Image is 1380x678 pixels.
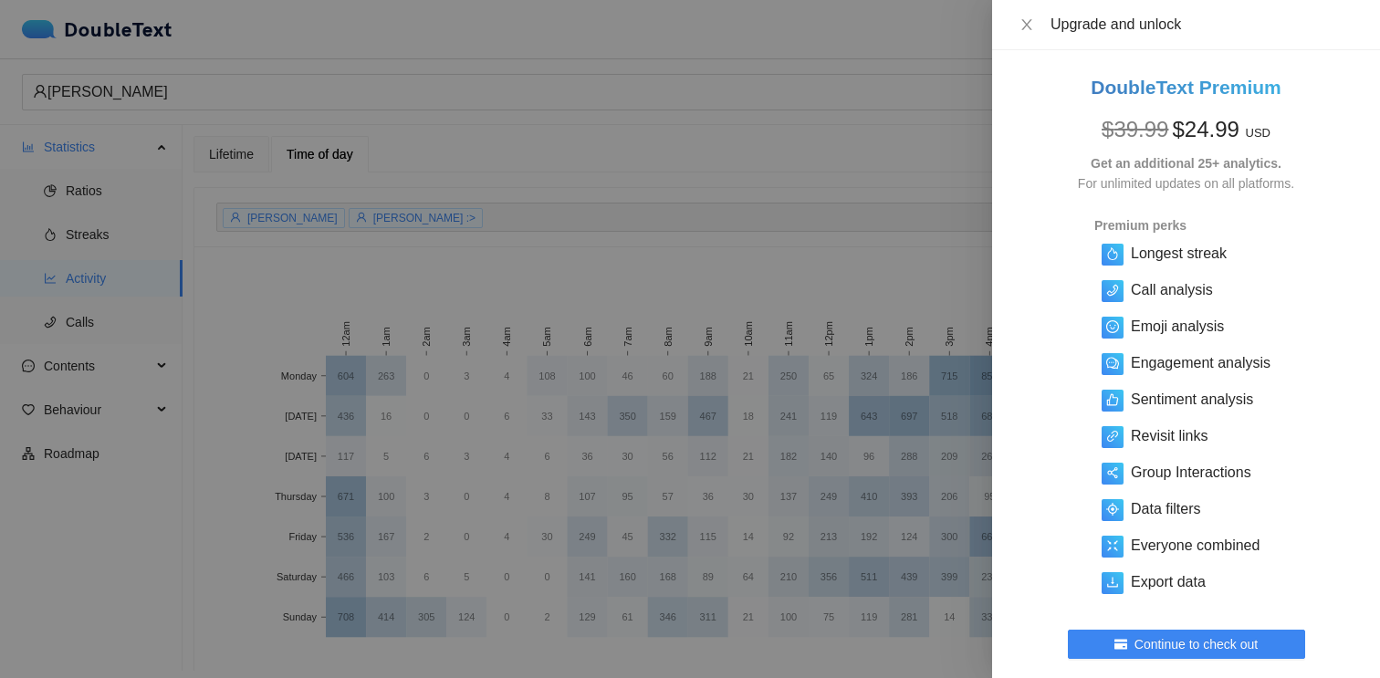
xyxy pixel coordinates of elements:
[1094,218,1187,233] strong: Premium perks
[1131,462,1251,484] h5: Group Interactions
[1134,634,1258,654] span: Continue to check out
[1106,503,1119,516] span: aim
[1051,15,1358,35] div: Upgrade and unlock
[1106,576,1119,589] span: download
[1114,638,1127,652] span: credit-card
[1078,176,1294,191] span: For unlimited updates on all platforms.
[1246,126,1270,140] span: USD
[1091,156,1281,171] strong: Get an additional 25+ analytics.
[1131,425,1207,447] h5: Revisit links
[1014,16,1040,34] button: Close
[1131,498,1200,520] h5: Data filters
[1131,279,1213,301] h5: Call analysis
[1106,430,1119,443] span: link
[1019,17,1034,32] span: close
[1131,352,1270,374] h5: Engagement analysis
[1106,393,1119,406] span: like
[1106,284,1119,297] span: phone
[1106,466,1119,479] span: share-alt
[1131,316,1224,338] h5: Emoji analysis
[1131,571,1206,593] h5: Export data
[1102,117,1168,141] span: $ 39.99
[1106,539,1119,552] span: fullscreen-exit
[1131,243,1227,265] h5: Longest streak
[1014,72,1358,102] h2: DoubleText Premium
[1172,117,1239,141] span: $ 24.99
[1131,535,1260,557] h5: Everyone combined
[1106,247,1119,260] span: fire
[1106,357,1119,370] span: comment
[1131,389,1253,411] h5: Sentiment analysis
[1068,630,1305,659] button: credit-cardContinue to check out
[1106,320,1119,333] span: smile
